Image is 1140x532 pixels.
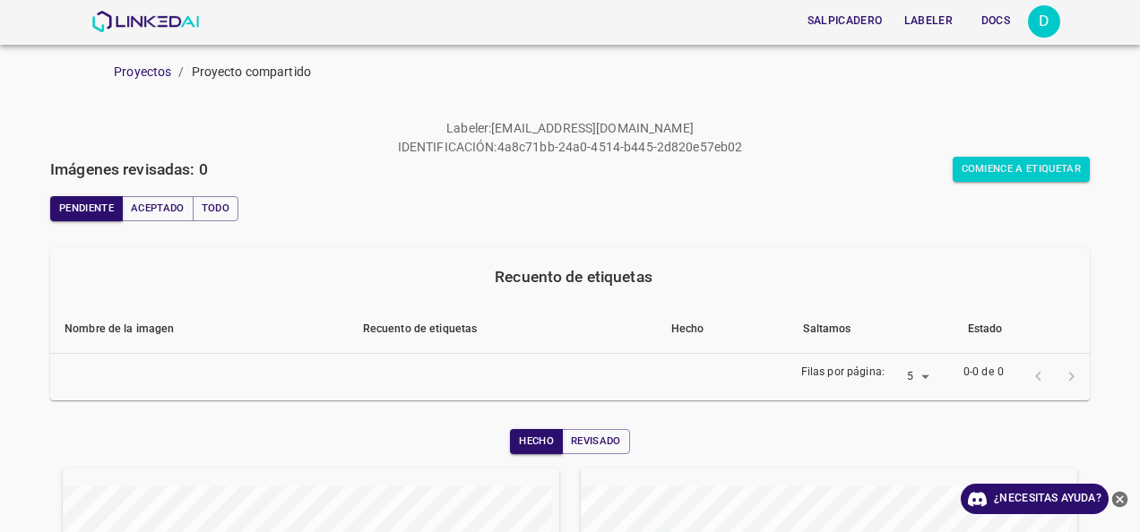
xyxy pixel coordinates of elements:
[894,3,963,39] a: Labeler
[50,157,208,182] h6: Imágenes revisadas: 0
[65,264,1083,289] div: Recuento de etiquetas
[967,6,1024,36] button: Docs
[178,63,184,82] li: /
[1028,5,1060,38] button: Abrir configuración
[114,64,171,79] a: Proyectos
[1028,5,1060,38] div: D
[510,429,563,454] button: Hecho
[797,3,894,39] a: Salpicadero
[789,305,953,354] th: Saltamos
[349,305,657,354] th: Recuento de etiquetas
[961,484,1109,514] a: ¿Necesitas ayuda?
[50,196,123,221] button: Pendiente
[994,489,1101,508] font: ¿Necesitas ayuda?
[1109,484,1131,514] button: Cerrar Ayuda
[398,138,497,157] p: IDENTIFICACIÓN:
[892,365,935,390] div: 5
[91,11,200,32] img: Linked AI
[193,196,238,221] button: Todo
[192,63,312,82] p: Proyecto compartido
[800,6,890,36] button: Salpicadero
[50,305,349,354] th: Nombre de la imagen
[657,305,790,354] th: Hecho
[963,3,1028,39] a: Docs
[954,305,1090,354] th: Estado
[897,6,960,36] button: Labeler
[963,365,1004,381] p: 0-0 de 0
[562,429,630,454] button: Revisado
[122,196,194,221] button: Aceptado
[114,63,1140,82] nav: pan rallado
[497,138,743,157] p: 4a8c71bb-24a0-4514-b445-2d820e57eb02
[801,365,885,381] p: Filas por página:
[491,119,694,138] p: [EMAIL_ADDRESS][DOMAIN_NAME]
[953,157,1091,182] button: Comience a etiquetar
[446,119,491,138] p: Labeler :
